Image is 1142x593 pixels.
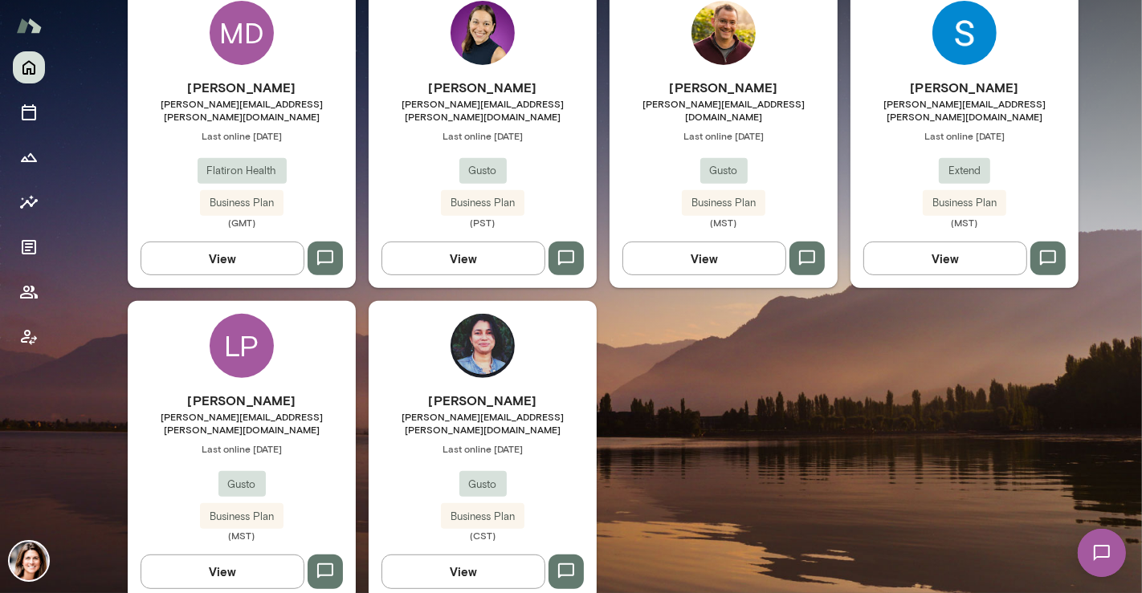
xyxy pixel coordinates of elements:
[610,78,838,97] h6: [PERSON_NAME]
[369,442,597,455] span: Last online [DATE]
[700,163,748,179] span: Gusto
[923,195,1006,211] span: Business Plan
[441,509,524,525] span: Business Plan
[128,97,356,123] span: [PERSON_NAME][EMAIL_ADDRESS][PERSON_NAME][DOMAIN_NAME]
[210,1,274,65] div: MD
[13,141,45,173] button: Growth Plan
[13,51,45,83] button: Home
[369,410,597,436] span: [PERSON_NAME][EMAIL_ADDRESS][PERSON_NAME][DOMAIN_NAME]
[610,97,838,123] span: [PERSON_NAME][EMAIL_ADDRESS][DOMAIN_NAME]
[369,129,597,142] span: Last online [DATE]
[141,554,304,588] button: View
[128,78,356,97] h6: [PERSON_NAME]
[128,216,356,229] span: (GMT)
[451,314,515,378] img: Lorena Morel Diaz
[200,509,283,525] span: Business Plan
[210,314,274,378] div: LP
[932,1,997,65] img: Shannon Payne
[451,1,515,65] img: Rehana Manejwala
[939,163,990,179] span: Extend
[369,216,597,229] span: (PST)
[850,216,1079,229] span: (MST)
[141,242,304,275] button: View
[128,442,356,455] span: Last online [DATE]
[10,542,48,580] img: Gwen Throckmorton
[381,242,545,275] button: View
[128,529,356,542] span: (MST)
[13,186,45,218] button: Insights
[381,554,545,588] button: View
[369,391,597,410] h6: [PERSON_NAME]
[16,10,42,41] img: Mento
[128,129,356,142] span: Last online [DATE]
[459,163,507,179] span: Gusto
[128,391,356,410] h6: [PERSON_NAME]
[622,242,786,275] button: View
[850,129,1079,142] span: Last online [DATE]
[369,529,597,542] span: (CST)
[610,216,838,229] span: (MST)
[610,129,838,142] span: Last online [DATE]
[459,477,507,493] span: Gusto
[369,78,597,97] h6: [PERSON_NAME]
[200,195,283,211] span: Business Plan
[691,1,756,65] img: Jeremy Person
[863,242,1027,275] button: View
[850,78,1079,97] h6: [PERSON_NAME]
[13,96,45,128] button: Sessions
[128,410,356,436] span: [PERSON_NAME][EMAIL_ADDRESS][PERSON_NAME][DOMAIN_NAME]
[13,276,45,308] button: Members
[682,195,765,211] span: Business Plan
[13,321,45,353] button: Client app
[850,97,1079,123] span: [PERSON_NAME][EMAIL_ADDRESS][PERSON_NAME][DOMAIN_NAME]
[441,195,524,211] span: Business Plan
[369,97,597,123] span: [PERSON_NAME][EMAIL_ADDRESS][PERSON_NAME][DOMAIN_NAME]
[198,163,287,179] span: Flatiron Health
[13,231,45,263] button: Documents
[218,477,266,493] span: Gusto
